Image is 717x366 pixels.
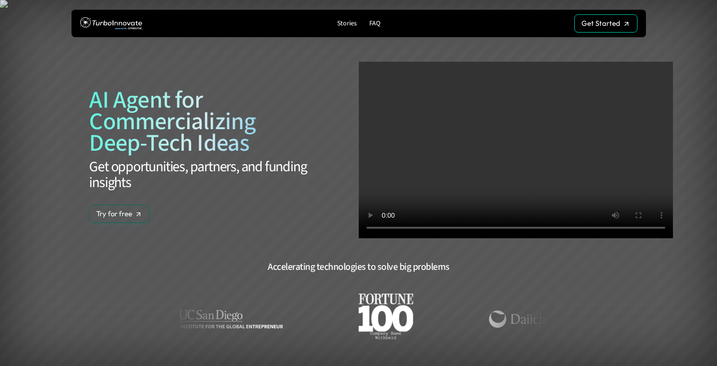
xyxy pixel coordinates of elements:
[333,17,361,30] a: Stories
[337,20,357,28] p: Stories
[80,15,142,33] img: TurboInnovate Logo
[369,20,380,28] p: FAQ
[365,17,384,30] a: FAQ
[574,14,637,33] a: Get Started
[581,19,620,28] p: Get Started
